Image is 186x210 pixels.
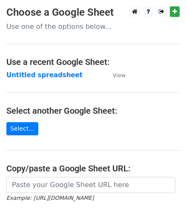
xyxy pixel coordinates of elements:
[6,71,83,79] a: Untitled spreadsheet
[104,71,126,79] a: View
[6,22,180,31] p: Use one of the options below...
[6,195,94,201] small: Example: [URL][DOMAIN_NAME]
[113,72,126,78] small: View
[6,57,180,67] h4: Use a recent Google Sheet:
[6,106,180,116] h4: Select another Google Sheet:
[6,163,180,174] h4: Copy/paste a Google Sheet URL:
[6,122,38,135] a: Select...
[6,6,180,19] h3: Choose a Google Sheet
[6,177,175,193] input: Paste your Google Sheet URL here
